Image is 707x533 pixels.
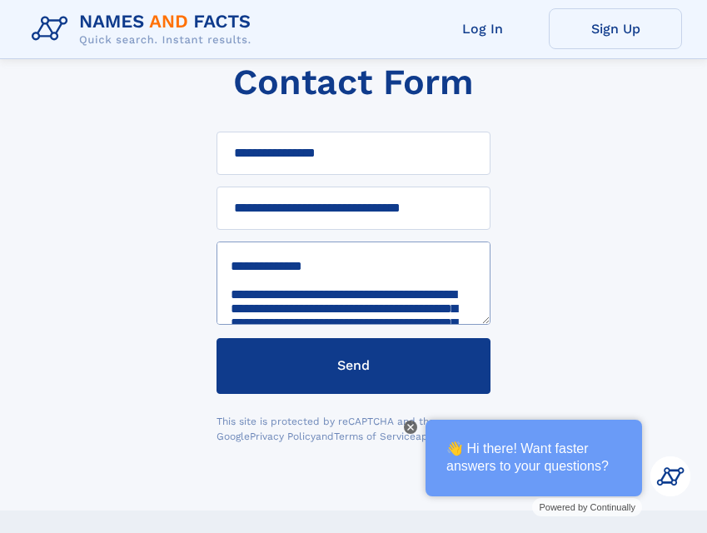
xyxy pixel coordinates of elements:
img: Kevin [650,456,690,496]
button: Send [217,338,490,394]
a: Privacy Policy [250,431,316,442]
a: Terms of Service [334,431,416,442]
span: Powered by Continually [539,502,635,512]
img: Logo Names and Facts [25,7,265,52]
a: Log In [416,8,549,49]
h1: Contact Form [233,62,474,102]
a: Powered by Continually [532,498,642,516]
div: This site is protected by reCAPTCHA and the Google and apply. [217,414,490,444]
img: Close [407,424,414,431]
div: 👋 Hi there! Want faster answers to your questions? [426,420,642,496]
a: Sign Up [549,8,682,49]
